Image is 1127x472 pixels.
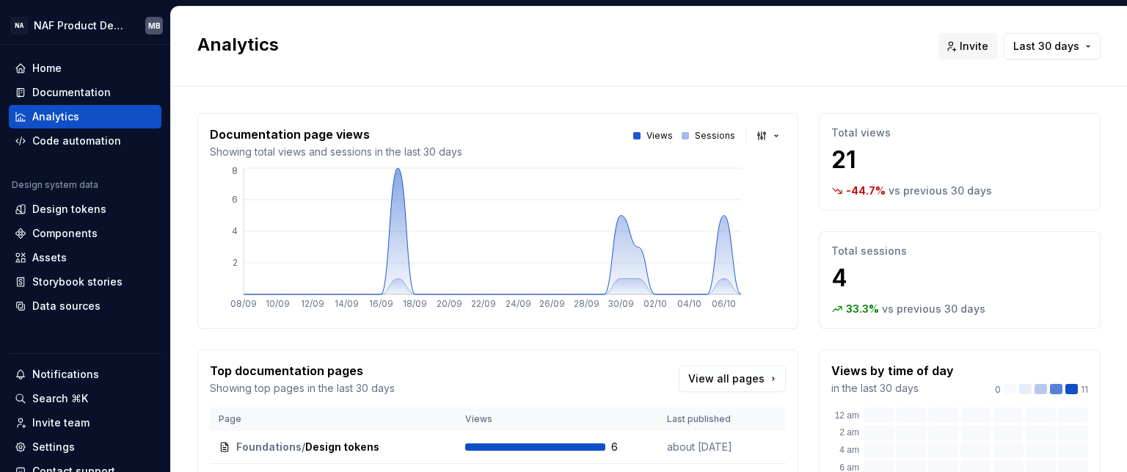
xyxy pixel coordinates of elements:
div: NAF Product Design [34,18,128,33]
p: Showing top pages in the last 30 days [210,381,395,396]
span: 6 [611,440,649,454]
h2: Analytics [197,33,921,57]
button: Search ⌘K [9,387,161,410]
a: Home [9,57,161,80]
button: Last 30 days [1004,33,1101,59]
tspan: 8 [232,165,238,176]
p: vs previous 30 days [889,184,992,198]
span: Foundations [236,440,302,454]
tspan: 20/09 [437,298,462,309]
p: Total views [831,126,1088,140]
p: Total sessions [831,244,1088,258]
span: Invite [960,39,988,54]
tspan: 30/09 [608,298,634,309]
tspan: 10/09 [266,298,290,309]
p: Documentation page views [210,126,462,143]
div: Documentation [32,85,111,100]
div: Settings [32,440,75,454]
th: Page [210,407,456,431]
a: Storybook stories [9,270,161,294]
text: 12 am [834,410,858,421]
tspan: 6 [232,194,238,205]
div: Notifications [32,367,99,382]
tspan: 06/10 [712,298,736,309]
div: Data sources [32,299,101,313]
span: / [302,440,305,454]
p: in the last 30 days [831,381,954,396]
a: Data sources [9,294,161,318]
span: View all pages [688,371,765,386]
a: Code automation [9,129,161,153]
a: Analytics [9,105,161,128]
tspan: 2 [233,257,238,268]
a: View all pages [679,366,786,392]
tspan: 02/10 [643,298,667,309]
tspan: 16/09 [369,298,393,309]
p: Top documentation pages [210,362,395,380]
tspan: 12/09 [301,298,324,309]
a: Documentation [9,81,161,104]
p: about [DATE] [667,440,777,454]
p: Views by time of day [831,362,954,380]
p: 0 [995,384,1001,396]
th: Views [456,407,658,431]
tspan: 24/09 [506,298,531,309]
a: Design tokens [9,197,161,221]
div: Design tokens [32,202,106,217]
tspan: 26/09 [539,298,565,309]
tspan: 28/09 [574,298,599,309]
tspan: 04/10 [677,298,701,309]
a: Components [9,222,161,245]
p: 21 [831,145,1088,175]
a: Settings [9,435,161,459]
div: MB [148,20,161,32]
span: Last 30 days [1013,39,1079,54]
div: Storybook stories [32,275,123,289]
tspan: 08/09 [230,298,257,309]
div: Code automation [32,134,121,148]
button: Notifications [9,363,161,386]
p: Showing total views and sessions in the last 30 days [210,145,462,159]
tspan: 22/09 [471,298,496,309]
p: Views [646,130,673,142]
div: Search ⌘K [32,391,88,406]
th: Last published [658,407,786,431]
div: Design system data [12,179,98,191]
div: Home [32,61,62,76]
p: 33.3 % [846,302,879,316]
button: Invite [938,33,998,59]
p: 4 [831,264,1088,293]
span: Design tokens [305,440,379,454]
text: 2 am [839,427,859,437]
p: Sessions [695,130,735,142]
a: Invite team [9,411,161,435]
div: Assets [32,250,67,265]
tspan: 18/09 [403,298,427,309]
div: Components [32,226,98,241]
div: NA [10,17,28,35]
div: Analytics [32,109,79,124]
button: NANAF Product DesignMB [3,10,167,41]
a: Assets [9,246,161,269]
text: 4 am [839,445,859,455]
tspan: 14/09 [335,298,359,309]
p: -44.7 % [846,184,886,198]
tspan: 4 [232,225,238,236]
div: Invite team [32,415,90,430]
p: vs previous 30 days [882,302,985,316]
div: 11 [995,384,1088,396]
